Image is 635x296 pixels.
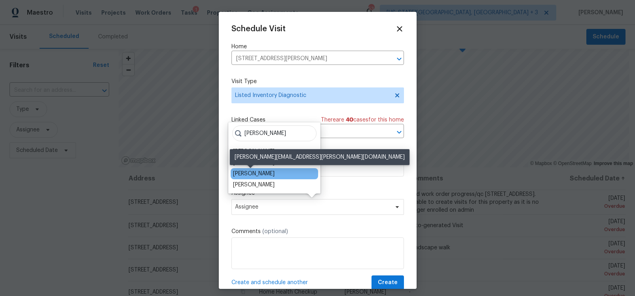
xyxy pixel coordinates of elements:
[235,204,390,210] span: Assignee
[231,53,382,65] input: Enter in an address
[231,25,286,33] span: Schedule Visit
[378,278,398,288] span: Create
[262,229,288,234] span: (optional)
[231,228,404,235] label: Comments
[321,116,404,124] span: There are case s for this home
[233,148,275,156] div: [PERSON_NAME]
[231,43,404,51] label: Home
[235,91,389,99] span: Listed Inventory Diagnostic
[394,53,405,65] button: Open
[231,116,265,124] span: Linked Cases
[395,25,404,33] span: Close
[233,170,275,178] div: [PERSON_NAME]
[230,149,409,165] div: [PERSON_NAME][EMAIL_ADDRESS][PERSON_NAME][DOMAIN_NAME]
[231,279,308,287] span: Create and schedule another
[372,275,404,290] button: Create
[233,181,275,189] div: [PERSON_NAME]
[231,78,404,85] label: Visit Type
[394,127,405,138] button: Open
[346,117,353,123] span: 40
